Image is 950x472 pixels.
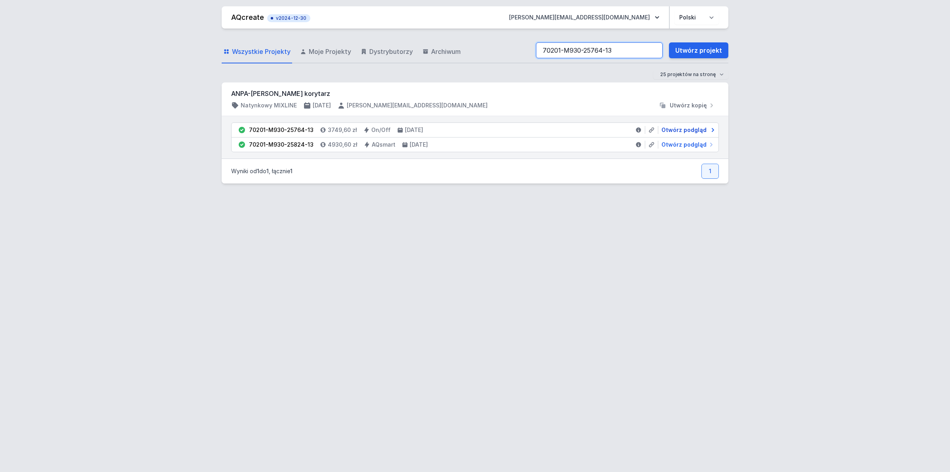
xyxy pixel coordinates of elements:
[231,167,293,175] p: Wyniki od do , łącznie
[670,101,707,109] span: Utwórz kopię
[231,89,719,98] h3: ANPA-[PERSON_NAME] korytarz
[257,168,259,174] span: 1
[655,101,719,109] button: Utwórz kopię
[271,15,306,21] span: v2024-12-30
[658,141,715,149] a: Otwórz podgląd
[371,126,391,134] h4: On/Off
[410,141,428,149] h4: [DATE]
[701,164,719,179] a: 1
[405,126,423,134] h4: [DATE]
[347,101,488,109] h4: [PERSON_NAME][EMAIL_ADDRESS][DOMAIN_NAME]
[669,42,728,58] a: Utwórz projekt
[313,101,331,109] h4: [DATE]
[290,168,293,174] span: 1
[503,10,666,25] button: [PERSON_NAME][EMAIL_ADDRESS][DOMAIN_NAME]
[431,47,461,56] span: Archiwum
[328,126,357,134] h4: 3749,60 zł
[309,47,351,56] span: Moje Projekty
[369,47,413,56] span: Dystrybutorzy
[674,10,719,25] select: Wybierz język
[661,141,707,149] span: Otwórz podgląd
[536,42,663,58] input: Szukaj wśród projektów i wersji...
[359,40,414,63] a: Dystrybutorzy
[298,40,353,63] a: Moje Projekty
[266,168,269,174] span: 1
[232,47,291,56] span: Wszystkie Projekty
[249,141,313,149] div: 70201-M930-25824-13
[372,141,395,149] h4: AQsmart
[328,141,357,149] h4: 4930,60 zł
[267,13,310,22] button: v2024-12-30
[249,126,313,134] div: 70201-M930-25764-13
[421,40,462,63] a: Archiwum
[231,13,264,21] a: AQcreate
[222,40,292,63] a: Wszystkie Projekty
[661,126,707,134] span: Otwórz podgląd
[241,101,297,109] h4: Natynkowy MIXLINE
[658,126,715,134] a: Otwórz podgląd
